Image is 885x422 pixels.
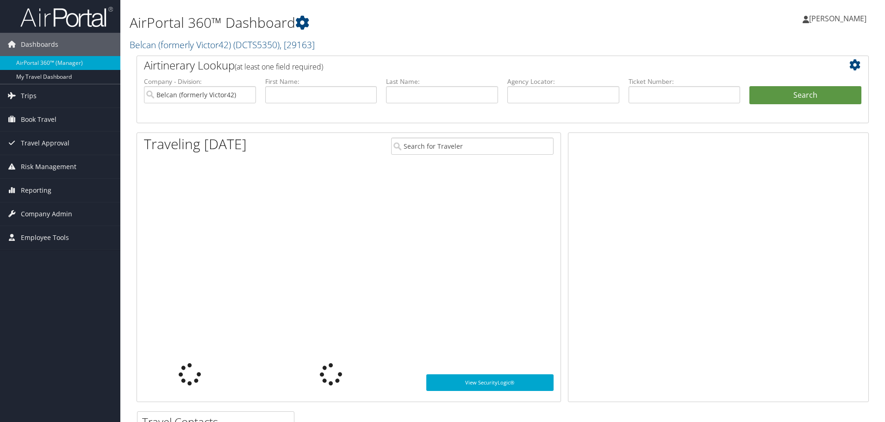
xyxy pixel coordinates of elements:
h1: AirPortal 360™ Dashboard [130,13,627,32]
input: Search for Traveler [391,138,554,155]
span: [PERSON_NAME] [809,13,866,24]
label: Agency Locator: [507,77,619,86]
a: View SecurityLogic® [426,374,554,391]
span: Travel Approval [21,132,69,155]
h2: Airtinerary Lookup [144,57,800,73]
span: ( DCTS5350 ) [233,38,280,51]
span: Employee Tools [21,226,69,249]
button: Search [749,86,861,105]
img: airportal-logo.png [20,6,113,28]
span: (at least one field required) [235,62,323,72]
span: Book Travel [21,108,56,131]
span: Company Admin [21,202,72,226]
h1: Traveling [DATE] [144,134,247,154]
label: Company - Division: [144,77,256,86]
a: [PERSON_NAME] [803,5,876,32]
span: , [ 29163 ] [280,38,315,51]
label: Ticket Number: [629,77,741,86]
label: Last Name: [386,77,498,86]
label: First Name: [265,77,377,86]
a: Belcan (formerly Victor42) [130,38,315,51]
span: Trips [21,84,37,107]
span: Dashboards [21,33,58,56]
span: Reporting [21,179,51,202]
span: Risk Management [21,155,76,178]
